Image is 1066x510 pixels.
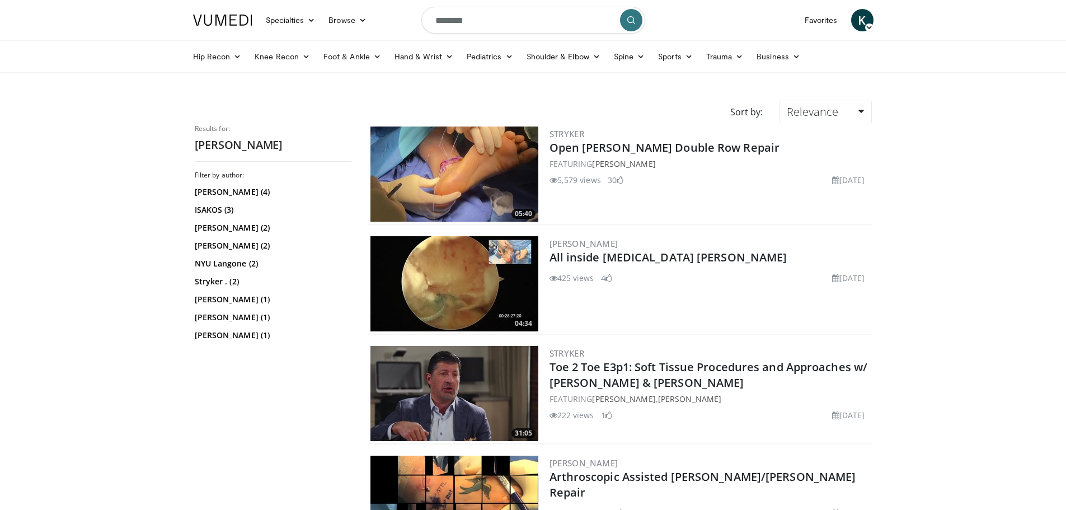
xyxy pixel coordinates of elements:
a: [PERSON_NAME] (4) [195,186,349,198]
a: [PERSON_NAME] (1) [195,294,349,305]
a: Stryker [550,348,585,359]
h3: Filter by author: [195,171,351,180]
a: [PERSON_NAME] (1) [195,312,349,323]
a: Specialties [259,9,322,31]
a: [PERSON_NAME] (2) [195,240,349,251]
a: [PERSON_NAME] [592,394,655,404]
a: K [851,9,874,31]
a: Stryker [550,128,585,139]
img: e6a7c861-6dcf-4f2d-8272-d84afc52cdf7.300x170_q85_crop-smart_upscale.jpg [370,127,538,222]
img: 480d1048-6ae6-49cf-8e59-0aa1778ebb62.300x170_q85_crop-smart_upscale.jpg [370,236,538,331]
a: Pediatrics [460,45,520,68]
a: Shoulder & Elbow [520,45,607,68]
a: Business [750,45,807,68]
li: [DATE] [832,174,865,186]
li: 1 [601,409,612,421]
a: Stryker . (2) [195,276,349,287]
li: 425 views [550,272,594,284]
input: Search topics, interventions [421,7,645,34]
a: Hip Recon [186,45,248,68]
a: 05:40 [370,127,538,222]
li: 222 views [550,409,594,421]
div: Sort by: [722,100,771,124]
div: FEATURING , [550,393,870,405]
img: VuMedi Logo [193,15,252,26]
a: Toe 2 Toe E3p1: Soft Tissue Procedures and Approaches w/ [PERSON_NAME] & [PERSON_NAME] [550,359,868,390]
li: 5,579 views [550,174,601,186]
a: Open [PERSON_NAME] Double Row Repair [550,140,780,155]
a: Favorites [798,9,844,31]
div: FEATURING [550,158,870,170]
span: Relevance [787,104,838,119]
span: 31:05 [511,428,536,438]
a: Browse [322,9,373,31]
a: [PERSON_NAME] [550,457,618,469]
a: Knee Recon [248,45,317,68]
a: Foot & Ankle [317,45,388,68]
a: [PERSON_NAME] (1) [195,330,349,341]
a: [PERSON_NAME] [550,238,618,249]
a: Arthroscopic Assisted [PERSON_NAME]/[PERSON_NAME] Repair [550,469,856,500]
li: 4 [601,272,612,284]
a: Trauma [699,45,750,68]
li: 30 [608,174,623,186]
span: 05:40 [511,209,536,219]
a: Sports [651,45,699,68]
a: NYU Langone (2) [195,258,349,269]
span: 04:34 [511,319,536,329]
a: [PERSON_NAME] (2) [195,222,349,233]
a: Hand & Wrist [388,45,460,68]
a: [PERSON_NAME] [592,158,655,169]
a: 31:05 [370,346,538,441]
h2: [PERSON_NAME] [195,138,351,152]
li: [DATE] [832,272,865,284]
a: ISAKOS (3) [195,204,349,216]
a: Spine [607,45,651,68]
img: 5a24c186-d7fd-471e-9a81-cffed9b91a88.300x170_q85_crop-smart_upscale.jpg [370,346,538,441]
a: Relevance [779,100,871,124]
p: Results for: [195,124,351,133]
a: [PERSON_NAME] [658,394,721,404]
a: All inside [MEDICAL_DATA] [PERSON_NAME] [550,250,787,265]
a: 04:34 [370,236,538,331]
li: [DATE] [832,409,865,421]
